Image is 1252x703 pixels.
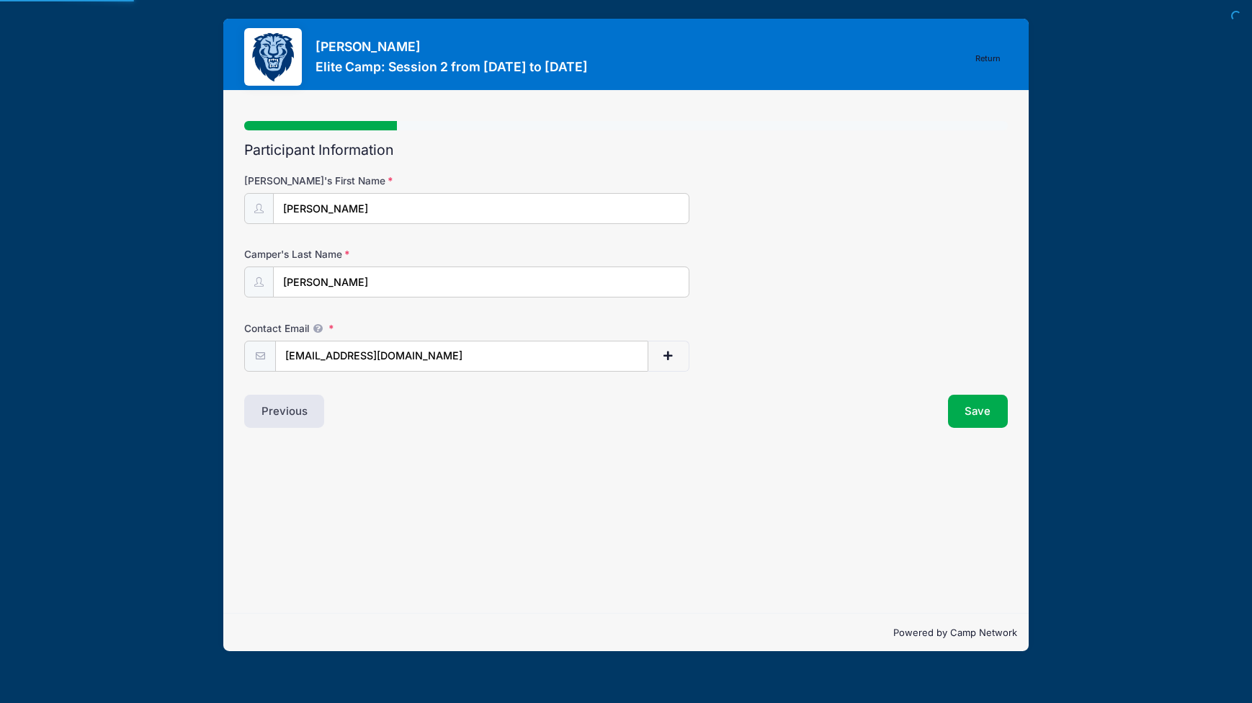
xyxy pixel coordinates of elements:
[316,39,588,54] h3: [PERSON_NAME]
[273,193,689,224] input: Camper's First Name
[244,395,325,428] button: Previous
[244,174,498,188] label: [PERSON_NAME]'s First Name
[273,267,689,297] input: Camper's Last Name
[275,341,648,372] input: email@email.com
[316,59,588,74] h3: Elite Camp: Session 2 from [DATE] to [DATE]
[244,321,498,336] label: Contact Email
[244,247,498,261] label: Camper's Last Name
[309,323,326,334] span: We will send confirmations, payment reminders, and custom email messages to each address listed. ...
[948,395,1009,428] button: Save
[244,142,1008,158] h2: Participant Information
[967,50,1008,68] a: Return
[235,626,1017,640] p: Powered by Camp Network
